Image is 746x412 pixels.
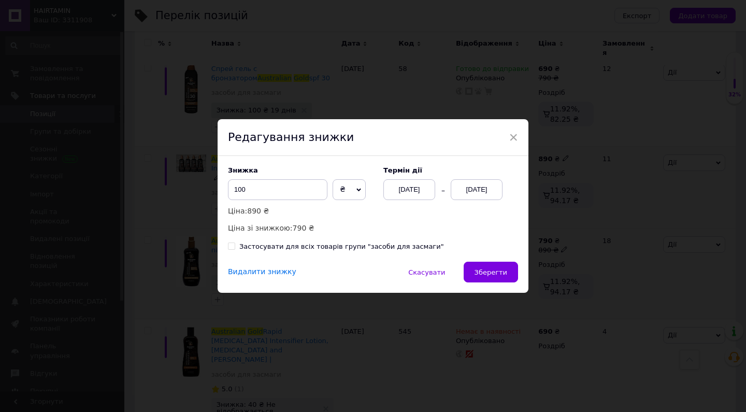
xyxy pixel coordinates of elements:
[451,179,503,200] div: [DATE]
[383,179,435,200] div: [DATE]
[228,267,296,278] div: Видалити знижку
[228,166,258,174] span: Знижка
[228,131,354,144] span: Редагування знижки
[464,262,518,282] button: Зберегти
[475,268,507,276] span: Зберегти
[239,242,444,251] div: Застосувати для всіх товарів групи "засоби для засмаги"
[247,207,269,215] span: 890 ₴
[383,166,518,174] label: Термін дії
[228,179,327,200] input: 0
[340,185,346,193] span: ₴
[228,205,373,217] p: Ціна:
[228,222,373,234] p: Ціна зі знижкою:
[408,268,445,276] span: Скасувати
[397,262,456,282] button: Скасувати
[509,129,518,146] span: ×
[293,224,314,232] span: 790 ₴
